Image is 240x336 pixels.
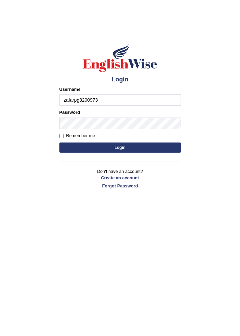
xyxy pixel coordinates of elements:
p: Don't have an account? [59,168,181,189]
a: Forgot Password [59,183,181,189]
button: Login [59,143,181,153]
label: Password [59,109,80,115]
img: Logo of English Wise sign in for intelligent practice with AI [82,43,159,73]
h4: Login [59,76,181,83]
a: Create an account [59,175,181,181]
label: Username [59,86,81,93]
label: Remember me [59,132,95,139]
input: Remember me [59,134,64,138]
